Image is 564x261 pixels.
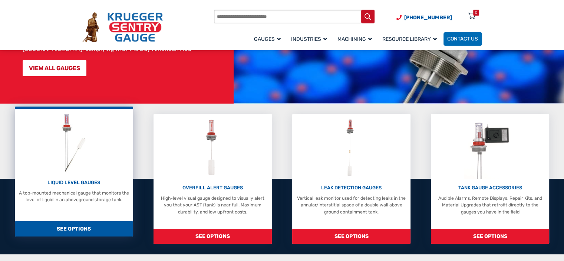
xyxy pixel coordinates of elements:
img: Tank Gauge Accessories [464,117,516,179]
p: Audible Alarms, Remote Displays, Repair Kits, and Material Upgrades that retrofit directly to the... [434,195,546,215]
a: Leak Detection Gauges LEAK DETECTION GAUGES Vertical leak monitor used for detecting leaks in the... [292,114,410,244]
span: Machining [337,36,372,42]
p: TANK GAUGE ACCESSORIES [434,184,546,192]
div: 0 [475,10,477,16]
span: Contact Us [447,36,478,42]
span: SEE OPTIONS [431,229,549,244]
img: Leak Detection Gauges [339,117,364,179]
p: A top-mounted mechanical gauge that monitors the level of liquid in an aboveground storage tank. [18,190,130,203]
p: LIQUID LEVEL GAUGES [18,179,130,186]
p: High-level visual gauge designed to visually alert you that your AST (tank) is near full. Maximum... [156,195,268,215]
span: Industries [291,36,327,42]
img: Krueger Sentry Gauge [82,12,163,42]
a: Gauges [250,31,287,46]
a: VIEW ALL GAUGES [23,60,86,76]
p: OVERFILL ALERT GAUGES [156,184,268,192]
p: At Krueger Sentry Gauge, for over 75 years we have manufactured over three million liquid-level g... [23,13,230,52]
a: Phone Number (920) 434-8860 [396,14,452,22]
img: Overfill Alert Gauges [198,117,227,179]
a: Tank Gauge Accessories TANK GAUGE ACCESSORIES Audible Alarms, Remote Displays, Repair Kits, and M... [431,114,549,244]
img: Liquid Level Gauges [57,112,91,173]
a: Industries [287,31,334,46]
p: Vertical leak monitor used for detecting leaks in the annular/interstitial space of a double wall... [296,195,408,215]
a: Overfill Alert Gauges OVERFILL ALERT GAUGES High-level visual gauge designed to visually alert yo... [154,114,272,244]
span: [PHONE_NUMBER] [404,14,452,21]
a: Resource Library [379,31,443,46]
span: SEE OPTIONS [154,229,272,244]
p: LEAK DETECTION GAUGES [296,184,408,192]
span: SEE OPTIONS [15,221,133,236]
a: Contact Us [443,32,482,46]
a: Machining [334,31,379,46]
a: Liquid Level Gauges LIQUID LEVEL GAUGES A top-mounted mechanical gauge that monitors the level of... [15,107,133,236]
span: Resource Library [382,36,437,42]
span: SEE OPTIONS [292,229,410,244]
span: Gauges [254,36,281,42]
